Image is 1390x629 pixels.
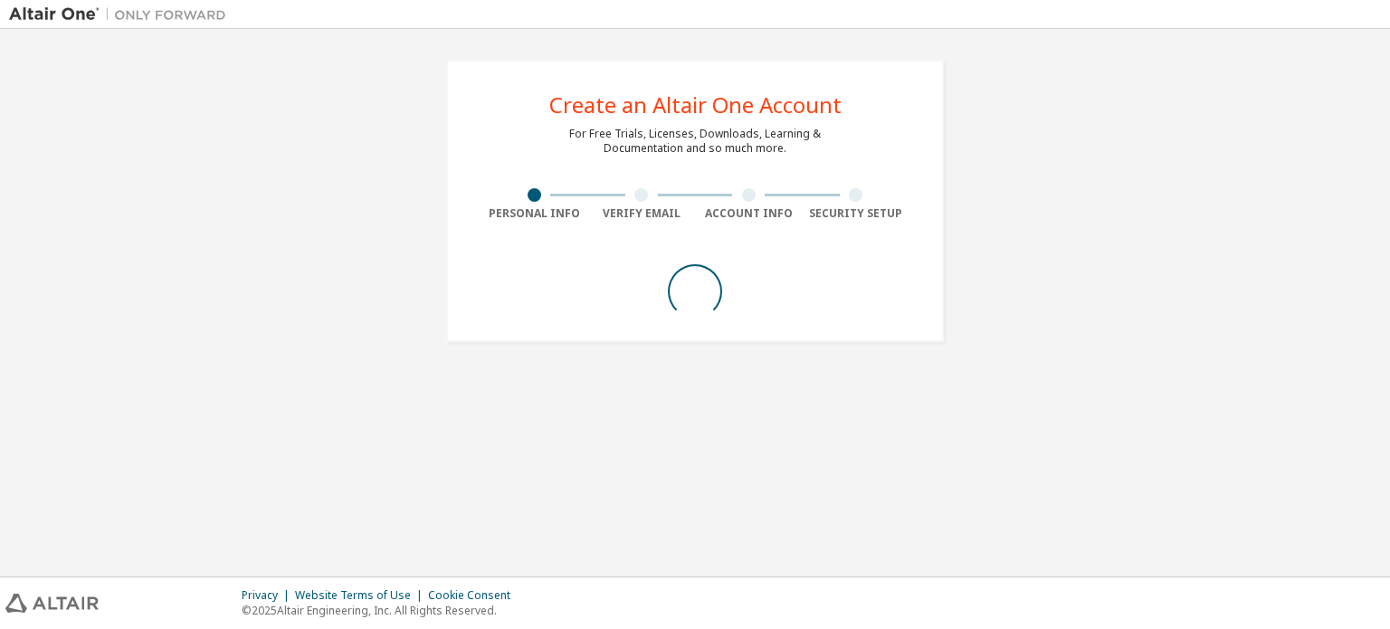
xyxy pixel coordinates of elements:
[242,603,521,618] p: © 2025 Altair Engineering, Inc. All Rights Reserved.
[695,206,803,221] div: Account Info
[428,588,521,603] div: Cookie Consent
[803,206,910,221] div: Security Setup
[295,588,428,603] div: Website Terms of Use
[5,594,99,613] img: altair_logo.svg
[569,127,821,156] div: For Free Trials, Licenses, Downloads, Learning & Documentation and so much more.
[549,94,842,116] div: Create an Altair One Account
[9,5,235,24] img: Altair One
[588,206,696,221] div: Verify Email
[242,588,295,603] div: Privacy
[481,206,588,221] div: Personal Info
